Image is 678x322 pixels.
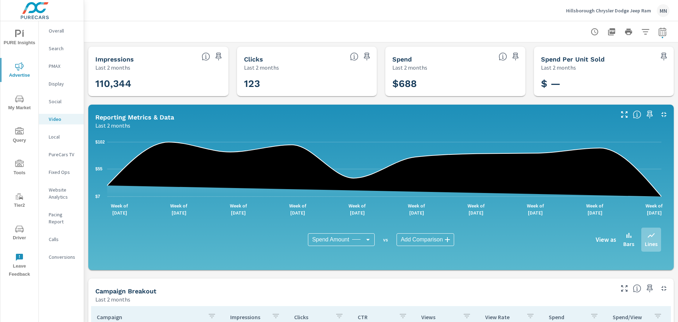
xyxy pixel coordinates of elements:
[97,314,202,321] p: Campaign
[2,225,36,242] span: Driver
[49,151,78,158] p: PureCars TV
[583,202,607,216] p: Week of [DATE]
[244,78,370,90] h3: 123
[644,109,655,120] span: Save this to your personalized report
[213,51,224,62] span: Save this to your personalized report
[39,167,84,177] div: Fixed Ops
[605,25,619,39] button: "Export Report to PDF"
[39,43,84,54] div: Search
[621,25,636,39] button: Print Report
[107,202,132,216] p: Week of [DATE]
[2,127,36,145] span: Query
[95,113,174,121] h5: Reporting Metrics & Data
[655,25,670,39] button: Select Date Range
[657,4,670,17] div: MN
[39,114,84,124] div: Video
[95,194,100,199] text: $7
[39,25,84,36] div: Overall
[39,61,84,71] div: PMAX
[39,149,84,160] div: PureCars TV
[49,27,78,34] p: Overall
[523,202,548,216] p: Week of [DATE]
[642,202,667,216] p: Week of [DATE]
[623,240,634,248] p: Bars
[392,55,412,63] h5: Spend
[541,55,605,63] h5: Spend Per Unit Sold
[2,192,36,210] span: Tier2
[49,45,78,52] p: Search
[2,62,36,80] span: Advertise
[202,52,210,61] span: The number of times an ad was shown on your behalf.
[350,52,358,61] span: The number of times an ad was clicked by a consumer.
[375,236,397,243] p: vs
[39,78,84,89] div: Display
[2,253,36,279] span: Leave Feedback
[244,63,279,72] p: Last 2 months
[49,253,78,260] p: Conversions
[619,283,630,294] button: Make Fullscreen
[2,95,36,112] span: My Market
[285,202,310,216] p: Week of [DATE]
[392,63,427,72] p: Last 2 months
[39,131,84,142] div: Local
[541,78,667,90] h3: $ —
[95,295,130,304] p: Last 2 months
[39,96,84,107] div: Social
[485,314,521,321] p: View Rate
[49,80,78,87] p: Display
[633,284,641,293] span: This is a summary of Video performance results by campaign. Each column can be sorted.
[566,7,651,14] p: Hillsborough Chrysler Dodge Jeep Ram
[345,202,370,216] p: Week of [DATE]
[49,211,78,225] p: Pacing Report
[39,209,84,227] div: Pacing Report
[312,236,349,243] span: Spend Amount
[294,314,329,321] p: Clicks
[549,314,584,321] p: Spend
[2,30,36,47] span: PURE Insights
[95,121,130,130] p: Last 2 months
[392,78,518,90] h3: $688
[49,186,78,200] p: Website Analytics
[596,236,616,243] h6: View as
[49,63,78,70] p: PMAX
[658,283,670,294] button: Minimize Widget
[49,133,78,140] p: Local
[230,314,266,321] p: Impressions
[308,233,375,246] div: Spend Amount
[421,314,457,321] p: Views
[2,160,36,177] span: Tools
[49,98,78,105] p: Social
[39,185,84,202] div: Website Analytics
[95,78,221,90] h3: 110,344
[49,236,78,243] p: Calls
[645,240,658,248] p: Lines
[0,21,38,281] div: nav menu
[397,233,454,246] div: Add Comparison
[510,51,521,62] span: Save this to your personalized report
[658,51,670,62] span: Save this to your personalized report
[244,55,263,63] h5: Clicks
[49,169,78,176] p: Fixed Ops
[404,202,429,216] p: Week of [DATE]
[613,314,648,321] p: Spend/View
[49,116,78,123] p: Video
[464,202,488,216] p: Week of [DATE]
[644,283,655,294] span: Save this to your personalized report
[95,63,130,72] p: Last 2 months
[95,55,134,63] h5: Impressions
[361,51,373,62] span: Save this to your personalized report
[633,110,641,119] span: Understand Video data over time and see how metrics compare to each other.
[39,252,84,262] div: Conversions
[499,52,507,61] span: The amount of money spent on advertising during the period.
[167,202,191,216] p: Week of [DATE]
[226,202,251,216] p: Week of [DATE]
[541,63,576,72] p: Last 2 months
[95,287,156,295] h5: Campaign Breakout
[619,109,630,120] button: Make Fullscreen
[95,140,105,145] text: $102
[401,236,443,243] span: Add Comparison
[638,25,653,39] button: Apply Filters
[95,166,102,171] text: $55
[358,314,393,321] p: CTR
[39,234,84,245] div: Calls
